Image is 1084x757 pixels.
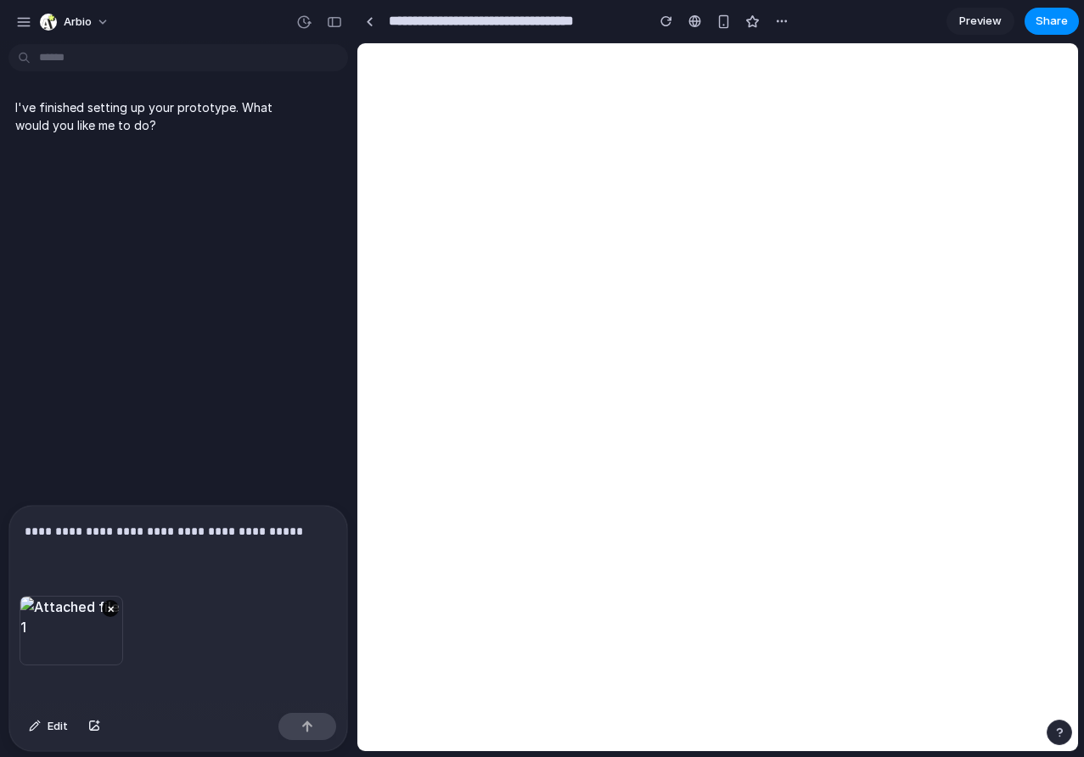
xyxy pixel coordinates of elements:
[959,13,1002,30] span: Preview
[1025,8,1079,35] button: Share
[1036,13,1068,30] span: Share
[48,718,68,735] span: Edit
[102,600,119,617] button: ×
[946,8,1014,35] a: Preview
[64,14,92,31] span: Arbio
[15,98,278,134] p: I've finished setting up your prototype. What would you like me to do?
[20,713,76,740] button: Edit
[33,8,118,36] button: Arbio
